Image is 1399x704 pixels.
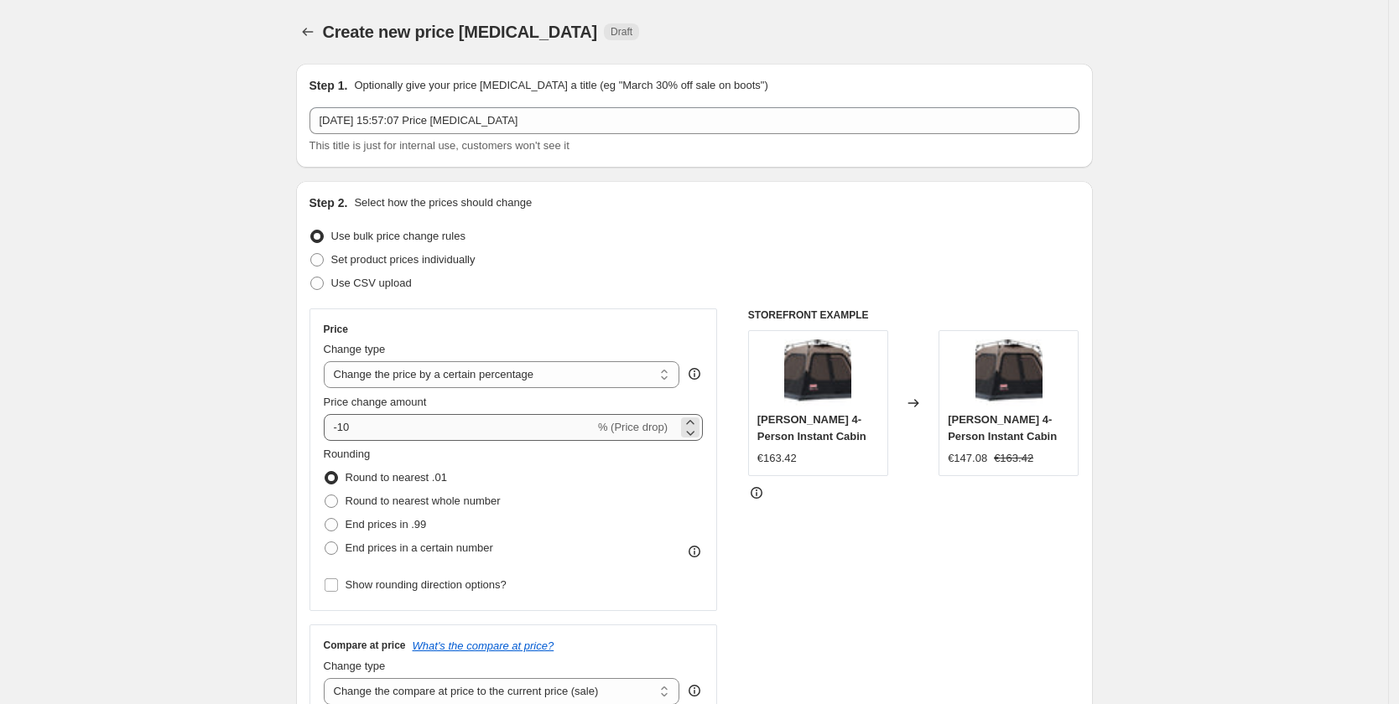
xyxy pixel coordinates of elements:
[686,682,703,699] div: help
[757,450,797,467] div: €163.42
[324,414,595,441] input: -15
[346,518,427,531] span: End prices in .99
[346,471,447,484] span: Round to nearest .01
[331,277,412,289] span: Use CSV upload
[346,541,493,554] span: End prices in a certain number
[309,139,569,152] span: This title is just for internal use, customers won't see it
[324,639,406,652] h3: Compare at price
[323,23,598,41] span: Create new price [MEDICAL_DATA]
[354,77,767,94] p: Optionally give your price [MEDICAL_DATA] a title (eg "March 30% off sale on boots")
[346,578,507,591] span: Show rounding direction options?
[324,396,427,408] span: Price change amount
[598,421,668,433] span: % (Price drop)
[784,339,851,406] img: 717cV7K6YdL._AC_SL1500_80x.jpg
[948,450,987,467] div: €147.08
[354,194,532,211] p: Select how the prices should change
[948,413,1057,443] span: [PERSON_NAME] 4-Person Instant Cabin
[324,448,371,460] span: Rounding
[757,413,866,443] span: [PERSON_NAME] 4-Person Instant Cabin
[748,308,1079,322] h6: STOREFRONT EXAMPLE
[346,494,501,507] span: Round to nearest whole number
[994,450,1033,467] strike: €163.42
[686,365,703,382] div: help
[413,639,554,652] button: What's the compare at price?
[324,323,348,336] h3: Price
[309,107,1079,134] input: 30% off holiday sale
[324,343,386,355] span: Change type
[296,20,320,44] button: Price change jobs
[611,25,632,39] span: Draft
[331,230,465,242] span: Use bulk price change rules
[309,194,348,211] h2: Step 2.
[331,253,476,266] span: Set product prices individually
[975,339,1043,406] img: 717cV7K6YdL._AC_SL1500_80x.jpg
[324,660,386,672] span: Change type
[309,77,348,94] h2: Step 1.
